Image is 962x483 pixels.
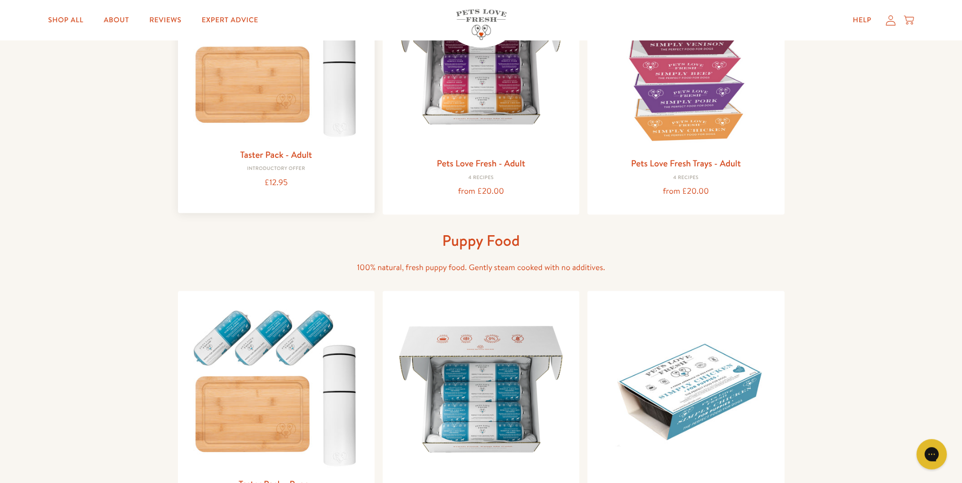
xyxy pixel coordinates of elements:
img: Pets Love Fresh Trays - Puppy [595,299,776,479]
a: About [96,10,137,30]
a: Reviews [141,10,189,30]
span: 100% natural, fresh puppy food. Gently steam cooked with no additives. [357,262,605,273]
a: Taster Pack - Adult [240,148,312,161]
a: Help [845,10,880,30]
iframe: Gorgias live chat messenger [911,435,952,473]
a: Shop All [40,10,91,30]
img: Taster Pack - Puppy [186,299,367,472]
a: Pets Love Fresh Trays - Adult [631,157,741,169]
div: from £20.00 [595,185,776,198]
h1: Puppy Food [319,231,643,250]
img: Pets Love Fresh - Puppy [391,299,571,479]
a: Expert Advice [194,10,266,30]
div: 4 Recipes [595,175,776,181]
div: 4 Recipes [391,175,571,181]
div: Introductory Offer [186,166,367,172]
img: Pets Love Fresh [456,9,507,40]
div: £12.95 [186,176,367,190]
a: Pets Love Fresh - Adult [437,157,525,169]
div: from £20.00 [391,185,571,198]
